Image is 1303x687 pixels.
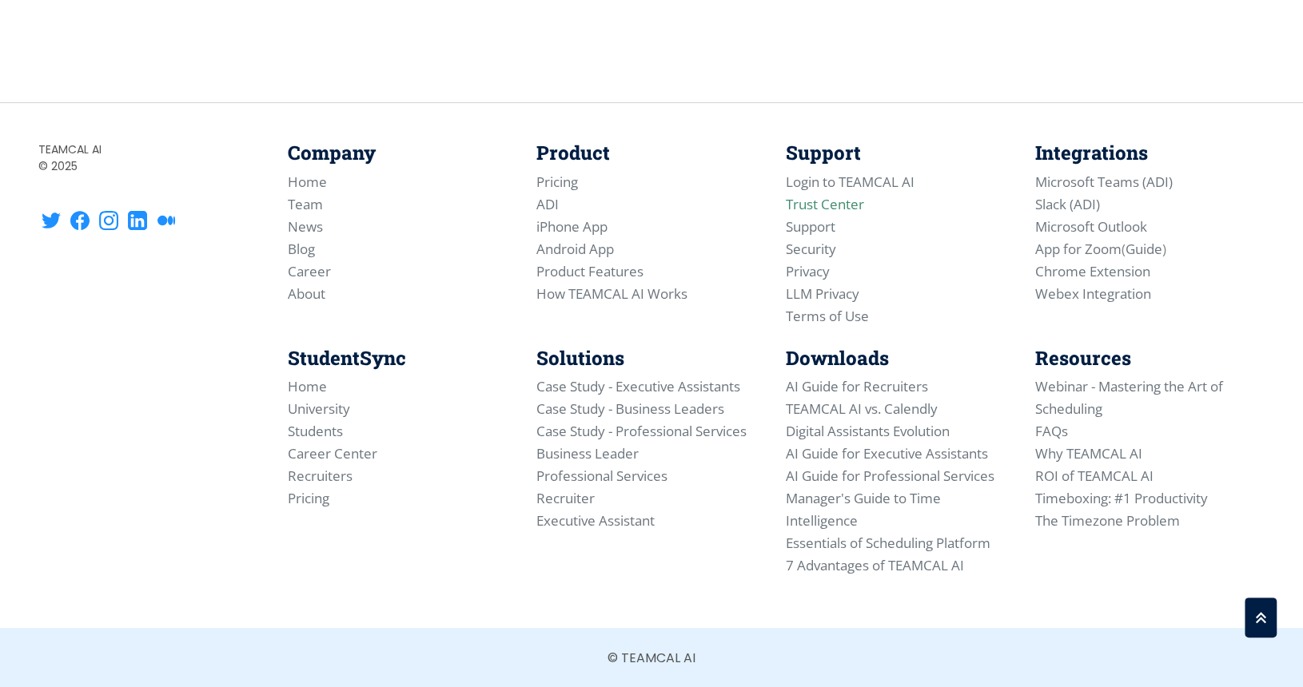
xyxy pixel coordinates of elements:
[288,422,343,440] a: Students
[288,173,327,191] a: Home
[536,141,767,165] h4: Product
[1034,238,1265,260] li: ( )
[536,489,595,507] a: Recruiter
[536,467,667,485] a: Professional Services
[1034,489,1207,507] a: Timeboxing: #1 Productivity
[786,262,830,280] a: Privacy
[536,262,644,280] a: Product Features
[1034,141,1265,165] h4: Integrations
[786,284,859,303] a: LLM Privacy
[536,377,740,395] a: Case Study - Executive Assistants
[1034,173,1172,191] a: Microsoft Teams (ADI)
[288,217,323,236] a: News
[786,141,1016,165] h4: Support
[786,195,864,213] a: Trust Center
[1125,240,1162,258] a: Guide
[1034,422,1067,440] a: FAQs
[536,444,639,463] a: Business Leader
[786,467,994,485] a: AI Guide for Professional Services
[1034,377,1222,418] a: Webinar - Mastering the Art of Scheduling
[536,347,767,370] h4: Solutions
[536,422,747,440] a: Case Study - Professional Services
[1034,240,1121,258] a: App for Zoom
[1034,195,1099,213] a: Slack (ADI)
[786,489,941,530] a: Manager's Guide to Time Intelligence
[536,399,724,418] a: Case Study - Business Leaders
[786,307,869,325] a: Terms of Use
[786,240,836,258] a: Security
[288,262,331,280] a: Career
[288,489,329,507] a: Pricing
[536,284,687,303] a: How TEAMCAL AI Works
[1034,467,1153,485] a: ROI of TEAMCAL AI
[536,240,614,258] a: Android App
[38,141,269,175] small: TEAMCAL AI © 2025
[288,195,323,213] a: Team
[786,217,835,236] a: Support
[786,534,990,552] a: Essentials of Scheduling Platform
[288,141,518,165] h4: Company
[786,347,1016,370] h4: Downloads
[288,377,327,395] a: Home
[786,556,964,574] a: 7 Advantages of TEAMCAL AI
[288,467,353,485] a: Recruiters
[1034,347,1265,370] h4: Resources
[1034,284,1150,303] a: Webex Integration
[1034,511,1179,530] a: The Timezone Problem
[1034,444,1142,463] a: Why TEAMCAL AI
[288,240,315,258] a: Blog
[536,173,578,191] a: Pricing
[288,347,518,370] h4: StudentSync
[786,377,928,395] a: AI Guide for Recruiters
[288,399,350,418] a: University
[288,444,377,463] a: Career Center
[536,195,559,213] a: ADI
[786,399,938,418] a: TEAMCAL AI vs. Calendly
[288,284,325,303] a: About
[1034,262,1150,280] a: Chrome Extension
[133,647,1170,670] p: © TEAMCAL AI
[786,444,988,463] a: AI Guide for Executive Assistants
[786,173,914,191] a: Login to TEAMCAL AI
[786,422,950,440] a: Digital Assistants Evolution
[536,217,608,236] a: iPhone App
[1034,217,1146,236] a: Microsoft Outlook
[536,511,655,530] a: Executive Assistant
